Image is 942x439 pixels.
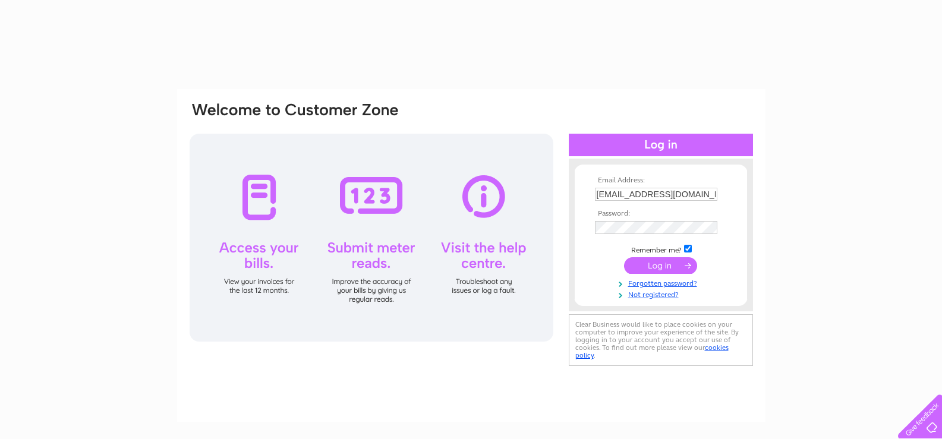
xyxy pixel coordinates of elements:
th: Password: [592,210,730,218]
a: cookies policy [575,343,729,359]
input: Submit [624,257,697,274]
th: Email Address: [592,176,730,185]
div: Clear Business would like to place cookies on your computer to improve your experience of the sit... [569,314,753,366]
td: Remember me? [592,243,730,255]
a: Forgotten password? [595,277,730,288]
a: Not registered? [595,288,730,299]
